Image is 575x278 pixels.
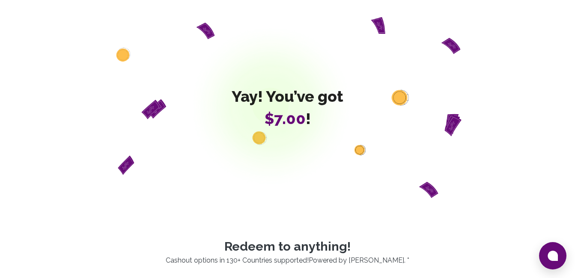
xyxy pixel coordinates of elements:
p: Cashout options in 130+ Countries supported! . * [31,255,545,266]
span: $7.00 [265,109,306,127]
span: Yay! You’ve got [232,88,343,105]
button: Open chat window [539,242,566,269]
span: ! [232,110,343,127]
a: Powered by [PERSON_NAME] [309,256,404,264]
p: Redeem to anything! [31,239,545,254]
